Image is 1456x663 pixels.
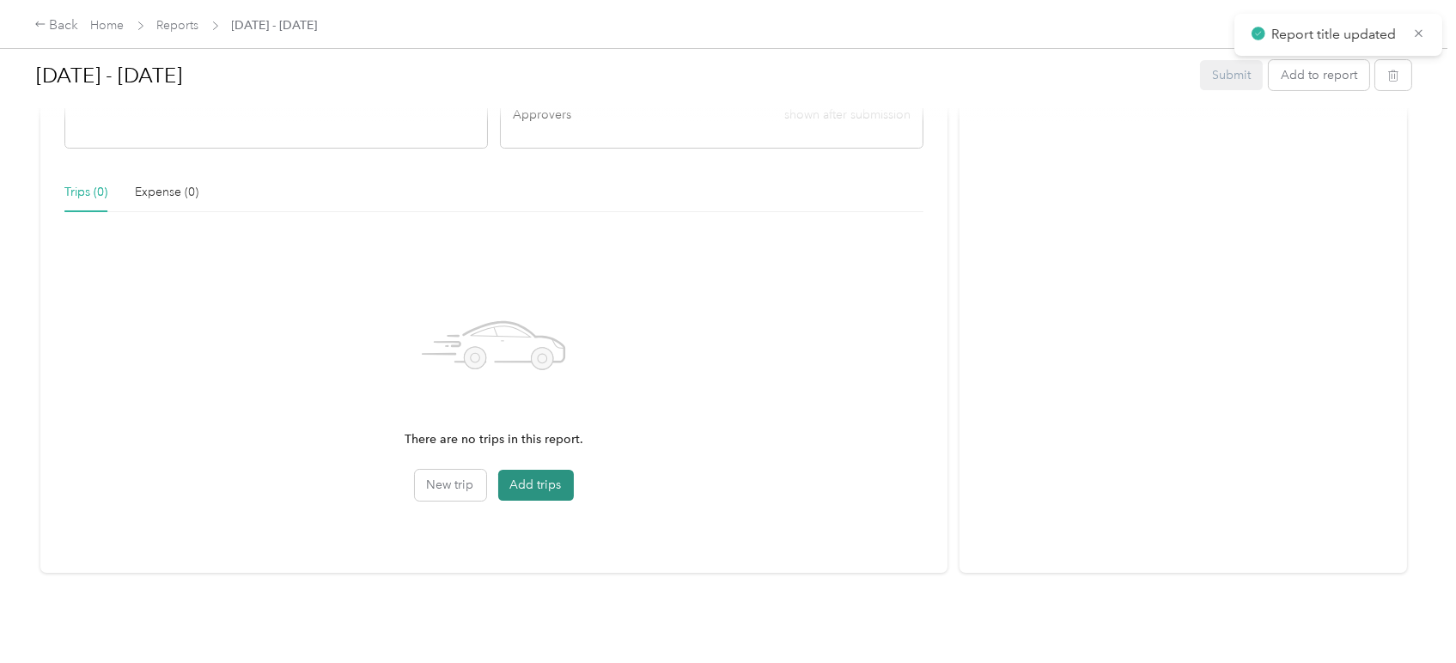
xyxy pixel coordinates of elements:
[1360,567,1456,663] iframe: Everlance-gr Chat Button Frame
[91,18,125,33] a: Home
[157,18,199,33] a: Reports
[64,183,107,202] div: Trips (0)
[405,430,583,449] p: There are no trips in this report.
[1269,60,1369,90] button: Add to report
[498,470,574,501] button: Add trips
[135,183,198,202] div: Expense (0)
[232,16,318,34] span: [DATE] - [DATE]
[1271,24,1400,46] p: Report title updated
[784,107,911,122] span: shown after submission
[34,15,79,36] div: Back
[36,55,1188,96] h1: July - Aug 2025
[415,470,486,501] button: New trip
